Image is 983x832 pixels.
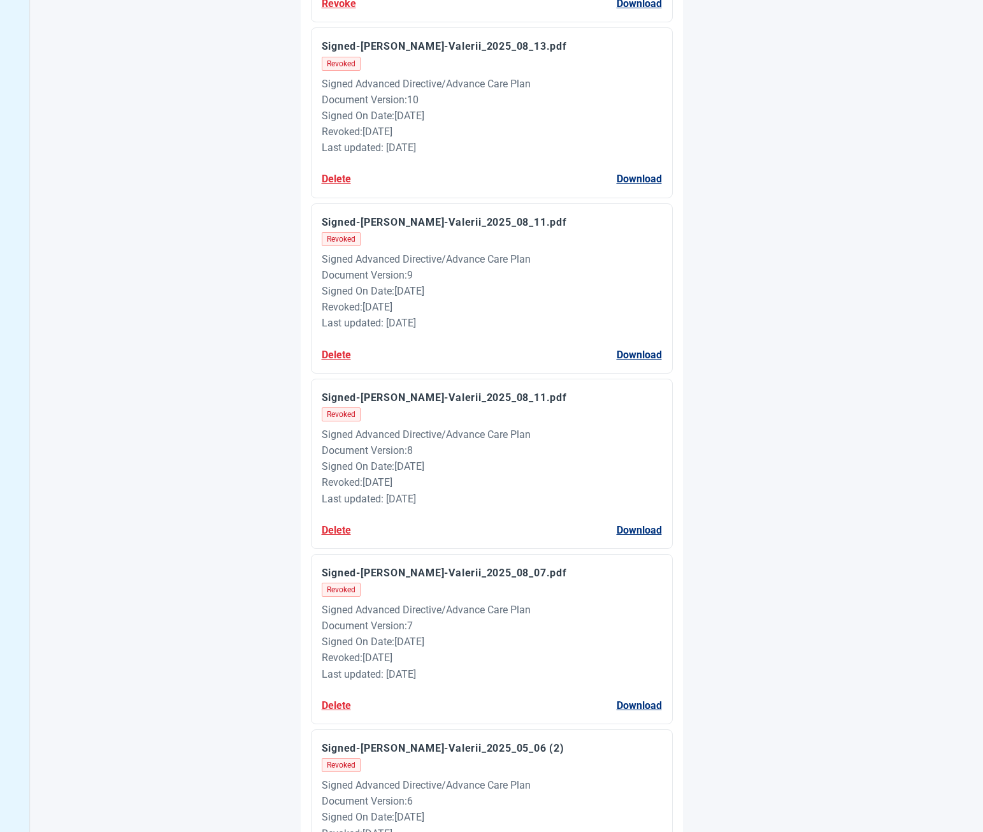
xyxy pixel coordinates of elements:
[322,583,361,597] span: Revoked
[322,347,351,363] button: Delete Signed-Kravchenko-Valerii_2025_08_11.pdf
[322,267,662,283] div: Document Version : 9
[322,474,662,490] div: Revoked : [DATE]
[322,299,662,315] div: Revoked : [DATE]
[322,666,662,682] div: Last updated: [DATE]
[322,92,662,108] div: Document Version : 10
[322,491,662,507] div: Last updated: [DATE]
[617,171,662,187] button: Download Signed-Kravchenko-Valerii_2025_08_13.pdf
[322,427,662,442] div: Signed Advanced Directive/Advance Care Plan
[322,108,662,124] div: Signed On Date : [DATE]
[322,390,567,405] button: Download Signed-Kravchenko-Valerii_2025_08_11.pdf
[322,407,361,421] span: Revoked
[617,697,662,713] button: Download Signed-Kravchenko-Valerii_2025_08_07.pdf
[322,171,351,187] button: Delete Signed-Kravchenko-Valerii_2025_08_13.pdf
[322,634,662,650] div: Signed On Date : [DATE]
[322,232,361,246] span: Revoked
[322,740,564,756] button: Download Signed-Kravchenko-Valerii_2025_05_06 (2)
[322,602,662,618] div: Signed Advanced Directive/Advance Care Plan
[322,315,662,331] div: Last updated: [DATE]
[322,565,567,581] button: Download Signed-Kravchenko-Valerii_2025_08_07.pdf
[322,442,662,458] div: Document Version : 8
[322,214,567,230] button: Download Signed-Kravchenko-Valerii_2025_08_11.pdf
[322,251,662,267] div: Signed Advanced Directive/Advance Care Plan
[322,618,662,634] div: Document Version : 7
[617,347,662,363] button: Download Signed-Kravchenko-Valerii_2025_08_11.pdf
[322,140,662,156] div: Last updated: [DATE]
[322,697,351,713] button: Delete Signed-Kravchenko-Valerii_2025_08_07.pdf
[322,283,662,299] div: Signed On Date : [DATE]
[322,38,567,54] button: Download Signed-Kravchenko-Valerii_2025_08_13.pdf
[322,777,662,793] div: Signed Advanced Directive/Advance Care Plan
[322,650,662,666] div: Revoked : [DATE]
[322,57,361,71] span: Revoked
[322,76,662,92] div: Signed Advanced Directive/Advance Care Plan
[322,758,361,772] span: Revoked
[322,124,662,140] div: Revoked : [DATE]
[322,458,662,474] div: Signed On Date : [DATE]
[322,793,662,809] div: Document Version : 6
[322,522,351,538] button: Delete Signed-Kravchenko-Valerii_2025_08_11.pdf
[617,522,662,538] button: Download Signed-Kravchenko-Valerii_2025_08_11.pdf
[322,809,662,825] div: Signed On Date : [DATE]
